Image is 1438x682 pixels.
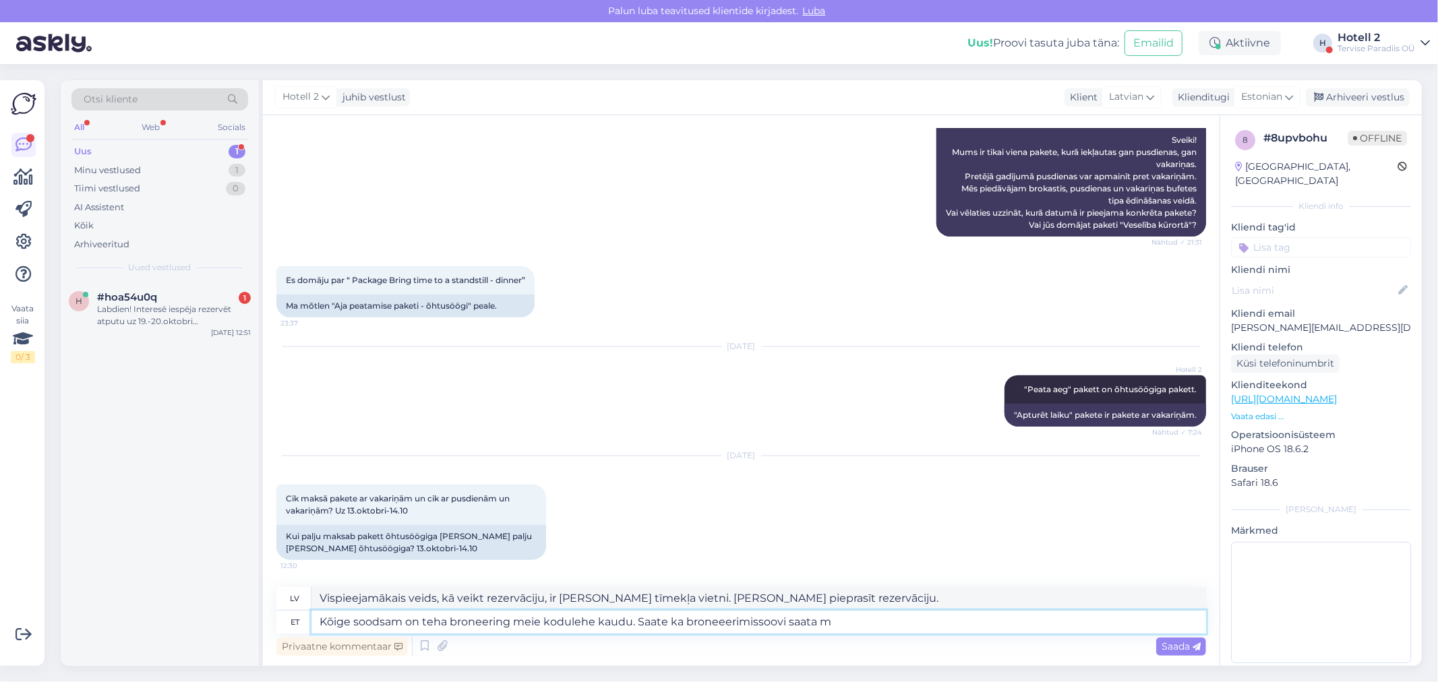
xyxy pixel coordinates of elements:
div: 1 [229,164,245,177]
p: [PERSON_NAME][EMAIL_ADDRESS][DOMAIN_NAME] [1231,321,1411,335]
div: Klient [1065,90,1098,104]
p: Kliendi email [1231,307,1411,321]
p: iPhone OS 18.6.2 [1231,442,1411,456]
span: 12:30 [280,561,331,571]
div: [GEOGRAPHIC_DATA], [GEOGRAPHIC_DATA] [1235,160,1398,188]
button: Emailid [1125,30,1182,56]
div: Labdien! Interesē iespēja rezervēt atputu uz 19.-20.oktobri [PERSON_NAME] ģimenēm: [97,303,251,328]
span: Offline [1348,131,1407,146]
div: 1 [229,145,245,158]
p: Märkmed [1231,524,1411,538]
div: Arhiveeri vestlus [1306,88,1410,106]
span: "Peata aeg" pakett on õhtusöögiga pakett. [1024,384,1197,394]
input: Lisa tag [1231,237,1411,257]
div: lv [291,587,300,610]
textarea: Vispieejamākais veids, kā veikt rezervāciju, ir [PERSON_NAME] tīmekļa vietni. [PERSON_NAME] piepr... [311,587,1206,610]
span: Es domāju par “ Package Bring time to a standstill - dinner” [286,275,525,285]
div: Vaata siia [11,303,35,363]
div: et [291,611,299,633]
div: Socials [215,119,248,136]
span: Otsi kliente [84,92,138,106]
div: All [71,119,87,136]
div: Kõik [74,219,94,232]
p: Kliendi tag'id [1231,220,1411,235]
div: [DATE] [276,340,1206,352]
span: Uued vestlused [129,261,191,274]
textarea: Kõige soodsam on teha broneering meie kodulehe kaudu. Saate ka broneeerimissoovi saata m [311,611,1206,633]
span: h [76,296,82,306]
div: juhib vestlust [337,90,406,104]
div: Kliendi info [1231,200,1411,212]
span: Latvian [1109,90,1143,104]
div: [PERSON_NAME] [1231,503,1411,516]
span: Estonian [1241,90,1282,104]
div: Hotell 2 [1338,32,1415,43]
p: Kliendi nimi [1231,263,1411,277]
b: Uus! [967,36,993,49]
div: 0 / 3 [11,351,35,363]
p: Operatsioonisüsteem [1231,428,1411,442]
div: Minu vestlused [74,164,141,177]
div: H [1313,34,1332,53]
div: Uus [74,145,92,158]
div: Tervise Paradiis OÜ [1338,43,1415,54]
div: Klienditugi [1172,90,1230,104]
p: Vaata edasi ... [1231,410,1411,423]
p: Brauser [1231,462,1411,476]
div: [DATE] 12:51 [211,328,251,338]
span: Luba [799,5,830,17]
span: 23:37 [280,318,331,328]
div: Ma mõtlen "Aja peatamise paketi - õhtusöögi" peale. [276,294,535,317]
div: AI Assistent [74,201,124,214]
span: Nähtud ✓ 7:24 [1151,427,1202,437]
span: #hoa54u0q [97,291,157,303]
div: Sveiki! Mums ir tikai viena pakete, kurā iekļautas gan pusdienas, gan vakariņas. Pretējā gadījumā... [936,129,1206,237]
input: Lisa nimi [1232,283,1396,298]
p: Safari 18.6 [1231,476,1411,490]
p: Kliendi telefon [1231,340,1411,354]
span: Saada [1162,640,1201,652]
div: 0 [226,182,245,195]
div: Proovi tasuta juba täna: [967,35,1119,51]
a: Hotell 2Tervise Paradiis OÜ [1338,32,1430,54]
div: [DATE] [276,449,1206,462]
div: Web [140,119,163,136]
div: Kui palju maksab pakett õhtusöögiga [PERSON_NAME] palju [PERSON_NAME] õhtusöögiga? 13.oktobri-14.10 [276,525,546,560]
span: Nähtud ✓ 21:31 [1151,237,1202,247]
span: 8 [1242,135,1248,145]
div: Küsi telefoninumbrit [1231,354,1340,373]
div: 1 [239,292,251,304]
div: # 8upvbohu [1263,130,1348,146]
img: Askly Logo [11,91,36,117]
div: Privaatne kommentaar [276,638,408,656]
span: Hotell 2 [1151,365,1202,375]
div: Arhiveeritud [74,238,129,251]
div: Aktiivne [1199,31,1281,55]
a: [URL][DOMAIN_NAME] [1231,393,1337,405]
div: Tiimi vestlused [74,182,140,195]
span: Hotell 2 [282,90,319,104]
span: Cik maksā pakete ar vakariņām un cik ar pusdienām un vakariņām? Uz 13.oktobri-14.10 [286,493,512,516]
div: "Apturēt laiku" pakete ir pakete ar vakariņām. [1005,404,1206,427]
p: Klienditeekond [1231,378,1411,392]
